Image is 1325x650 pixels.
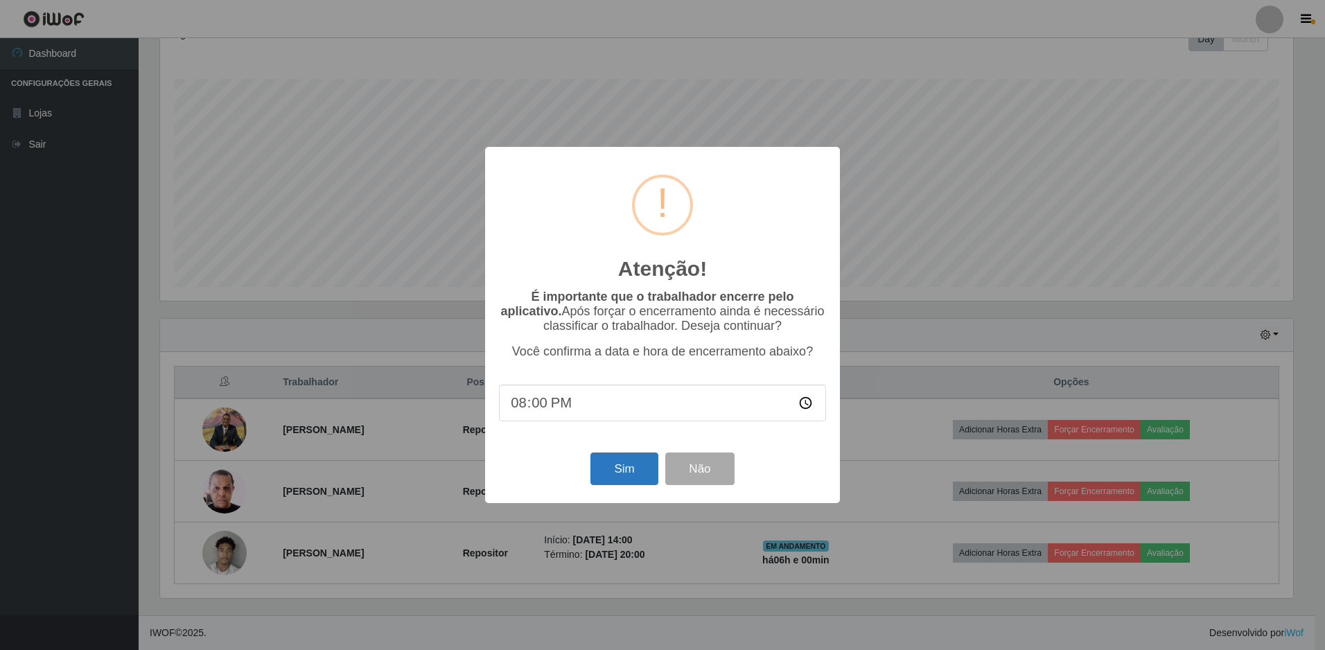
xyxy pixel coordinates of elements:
button: Sim [590,453,658,485]
p: Após forçar o encerramento ainda é necessário classificar o trabalhador. Deseja continuar? [499,290,826,333]
p: Você confirma a data e hora de encerramento abaixo? [499,344,826,359]
b: É importante que o trabalhador encerre pelo aplicativo. [500,290,793,318]
h2: Atenção! [618,256,707,281]
button: Não [665,453,734,485]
